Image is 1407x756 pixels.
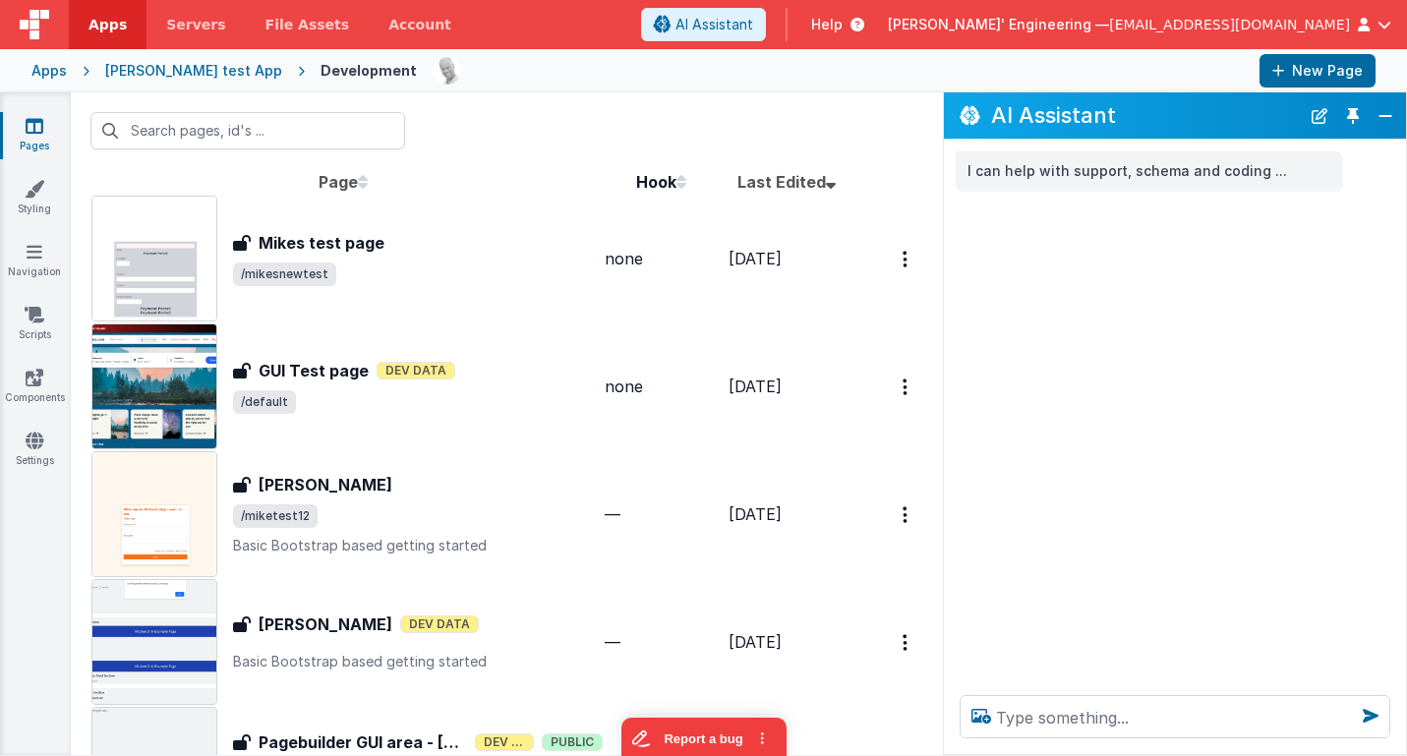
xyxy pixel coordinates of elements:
div: none [605,247,727,270]
span: — [605,632,620,652]
button: Options [891,494,922,535]
span: [DATE] [729,377,782,396]
button: [PERSON_NAME]' Engineering — [EMAIL_ADDRESS][DOMAIN_NAME] [888,15,1391,34]
div: Development [321,61,417,81]
span: Dev Data [400,615,479,633]
h3: Mikes test page [259,231,384,255]
span: Last Edited [737,172,826,192]
div: [PERSON_NAME] test App [105,61,282,81]
button: AI Assistant [641,8,766,41]
img: 11ac31fe5dc3d0eff3fbbbf7b26fa6e1 [434,57,461,85]
button: Toggle Pin [1339,102,1367,130]
button: Options [891,239,922,279]
span: AI Assistant [675,15,753,34]
span: Public [542,733,603,751]
span: File Assets [265,15,350,34]
span: /default [233,390,296,414]
span: Page [319,172,358,192]
button: Close [1373,102,1398,130]
button: Options [891,622,922,663]
p: Basic Bootstrap based getting started [233,536,603,555]
h3: Pagebuilder GUI area - [PERSON_NAME] [259,730,467,754]
span: /mikesnewtest [233,262,336,286]
span: [DATE] [729,632,782,652]
h2: AI Assistant [991,99,1300,132]
h3: [PERSON_NAME] [259,612,392,636]
span: /miketest12 [233,504,318,528]
button: Options [891,367,922,407]
h3: [PERSON_NAME] [259,473,392,496]
span: [EMAIL_ADDRESS][DOMAIN_NAME] [1109,15,1350,34]
span: Hook [636,172,676,192]
span: Dev Data [475,733,534,751]
span: Apps [88,15,127,34]
span: [PERSON_NAME]' Engineering — [888,15,1109,34]
p: Basic Bootstrap based getting started [233,652,603,671]
button: New Page [1260,54,1376,87]
h3: GUI Test page [259,359,369,382]
div: Apps [31,61,67,81]
span: Dev Data [377,362,455,379]
span: Help [811,15,843,34]
button: New Chat [1306,102,1333,130]
span: [DATE] [729,504,782,524]
span: Servers [166,15,225,34]
p: I can help with support, schema and coding ... [967,159,1331,184]
div: none [605,375,727,398]
span: [DATE] [729,249,782,268]
span: — [605,504,620,524]
input: Search pages, id's ... [90,112,405,149]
